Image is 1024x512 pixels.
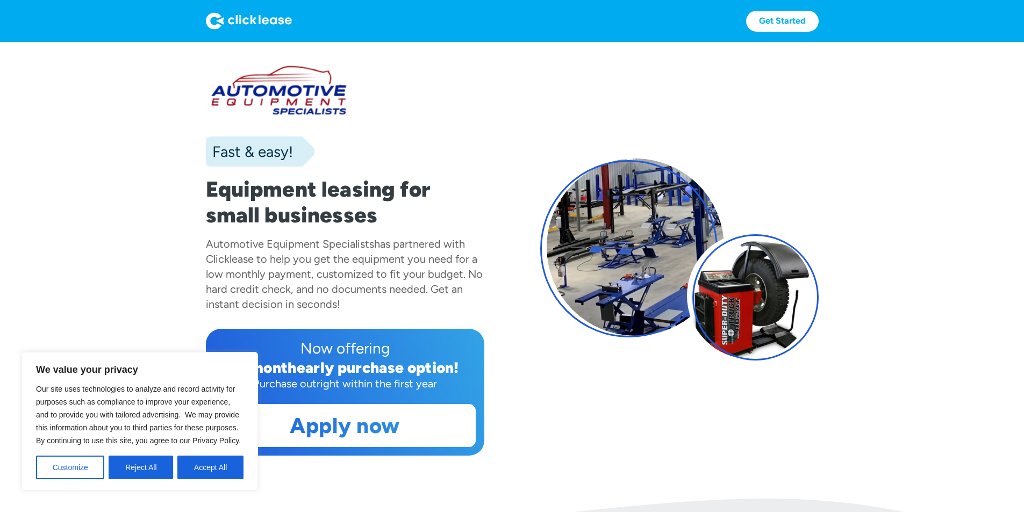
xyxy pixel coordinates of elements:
[206,12,292,30] img: Logo
[206,141,293,162] div: Fast & easy!
[746,11,819,32] a: Get Started
[206,237,374,250] div: Automotive Equipment Specialists
[177,456,244,479] button: Accept All
[297,358,459,377] div: early purchase option!
[36,456,104,479] button: Customize
[231,358,297,377] div: 12 month
[206,237,483,311] div: has partnered with Clicklease to help you get the equipment you need for a low monthly payment, c...
[36,385,241,445] span: Our site uses technologies to analyze and record activity for purposes such as compliance to impr...
[215,405,475,446] a: Apply now
[22,352,258,491] div: We value your privacy
[206,176,484,228] h1: Equipment leasing for small businesses
[214,337,476,359] div: Now offering
[36,363,244,376] p: We value your privacy
[109,456,173,479] button: Reject All
[214,376,476,391] div: Purchase outright within the first year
